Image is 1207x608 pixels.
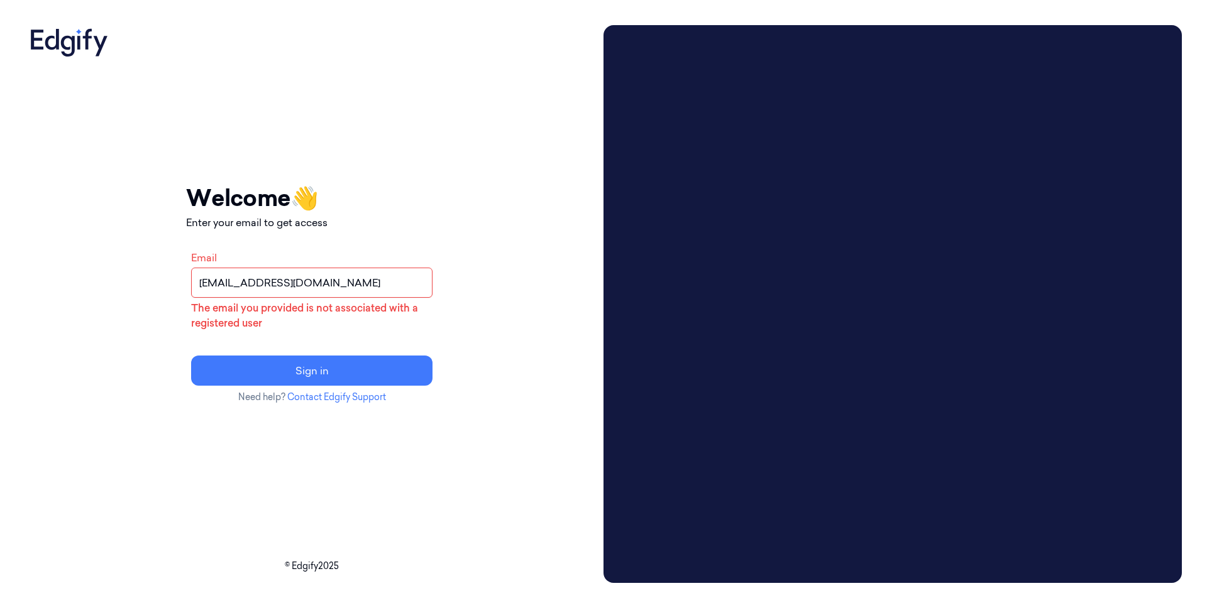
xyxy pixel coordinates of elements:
[191,356,433,386] button: Sign in
[25,560,598,573] p: © Edgify 2025
[191,300,433,330] p: The email you provided is not associated with a registered user
[186,391,438,404] p: Need help?
[191,268,433,298] input: name@example.com
[186,215,438,230] p: Enter your email to get access
[186,181,438,215] h1: Welcome 👋
[191,251,217,264] label: Email
[287,391,386,403] a: Contact Edgify Support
